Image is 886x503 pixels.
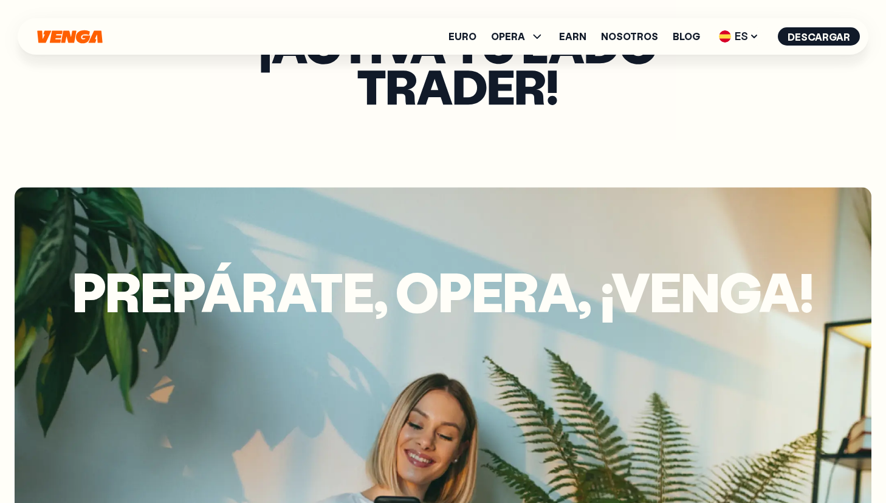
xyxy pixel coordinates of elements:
[673,32,700,41] a: Blog
[715,27,763,46] span: ES
[559,32,586,41] a: Earn
[491,32,525,41] span: OPERA
[719,30,731,43] img: flag-es
[778,27,860,46] button: Descargar
[448,32,476,41] a: Euro
[491,29,544,44] span: OPERA
[601,32,658,41] a: Nosotros
[36,30,104,44] svg: Inicio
